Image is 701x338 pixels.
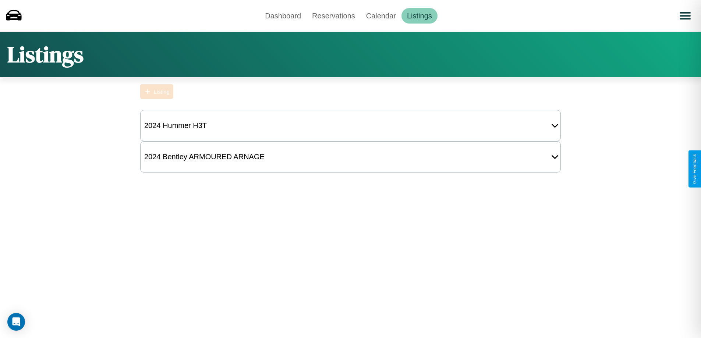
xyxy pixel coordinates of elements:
[141,149,268,165] div: 2024 Bentley ARMOURED ARNAGE
[692,154,697,184] div: Give Feedback
[361,8,401,24] a: Calendar
[259,8,307,24] a: Dashboard
[401,8,438,24] a: Listings
[141,118,210,134] div: 2024 Hummer H3T
[154,89,170,95] div: Listing
[140,84,173,99] button: Listing
[307,8,361,24] a: Reservations
[675,6,695,26] button: Open menu
[7,39,84,70] h1: Listings
[7,313,25,331] div: Open Intercom Messenger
